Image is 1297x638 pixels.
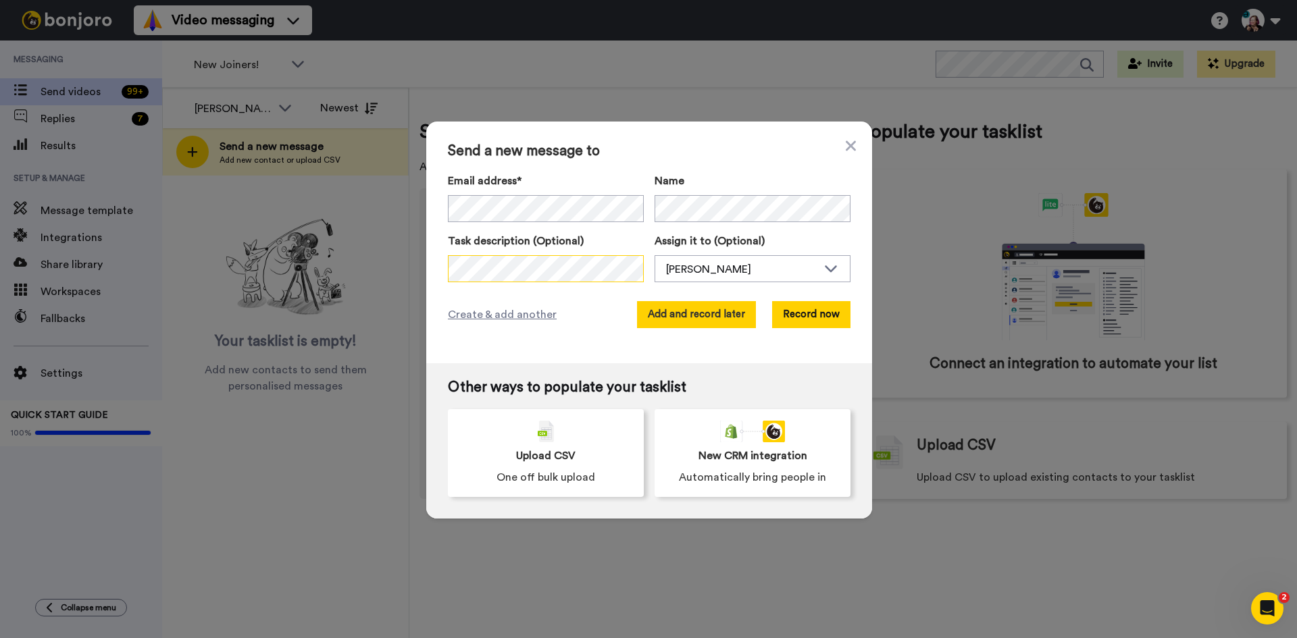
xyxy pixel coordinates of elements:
[448,379,850,396] span: Other ways to populate your tasklist
[698,448,807,464] span: New CRM integration
[655,233,850,249] label: Assign it to (Optional)
[448,233,644,249] label: Task description (Optional)
[497,469,595,485] span: One off bulk upload
[448,143,850,159] span: Send a new message to
[720,421,785,442] div: animation
[516,448,576,464] span: Upload CSV
[1251,592,1283,624] iframe: Intercom live chat
[538,421,554,442] img: csv-grey.png
[1279,592,1290,603] span: 2
[448,307,557,323] span: Create & add another
[448,173,644,189] label: Email address*
[772,301,850,328] button: Record now
[637,301,756,328] button: Add and record later
[666,261,817,277] div: [PERSON_NAME]
[655,173,684,189] span: Name
[679,469,826,485] span: Automatically bring people in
